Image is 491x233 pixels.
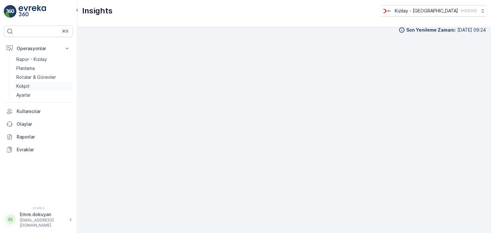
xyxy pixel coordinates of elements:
a: Raporlar [4,131,73,143]
a: Rotalar & Görevler [14,73,73,82]
a: Kullanıcılar [4,105,73,118]
p: Kullanıcılar [17,108,70,115]
p: [DATE] 09:24 [457,27,486,33]
a: Ayarlar [14,91,73,100]
img: k%C4%B1z%C4%B1lay_D5CCths_t1JZB0k.png [381,7,392,14]
a: Evraklar [4,143,73,156]
a: Kokpit [14,82,73,91]
p: Rotalar & Görevler [16,74,56,80]
p: Emre.dokuyan [20,211,66,218]
img: logo_light-DOdMpM7g.png [19,5,46,18]
p: ⌘B [62,29,68,34]
p: ( +03:00 ) [461,8,477,13]
p: Operasyonlar [17,45,60,52]
img: logo [4,5,17,18]
p: Insights [82,6,113,16]
a: Planlama [14,64,73,73]
button: EEEmre.dokuyan[EMAIL_ADDRESS][DOMAIN_NAME] [4,211,73,228]
span: v 1.49.3 [4,206,73,210]
p: Rapor - Kızılay [16,56,47,63]
p: [EMAIL_ADDRESS][DOMAIN_NAME] [20,218,66,228]
p: Son Yenileme Zamanı : [406,27,456,33]
p: Olaylar [17,121,70,127]
p: Raporlar [17,134,70,140]
p: Ayarlar [16,92,31,98]
button: Kızılay - [GEOGRAPHIC_DATA](+03:00) [381,5,486,17]
p: Planlama [16,65,35,71]
p: Evraklar [17,147,70,153]
p: Kızılay - [GEOGRAPHIC_DATA] [395,8,458,14]
div: EE [5,214,16,225]
button: Operasyonlar [4,42,73,55]
a: Olaylar [4,118,73,131]
a: Rapor - Kızılay [14,55,73,64]
p: Kokpit [16,83,30,89]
